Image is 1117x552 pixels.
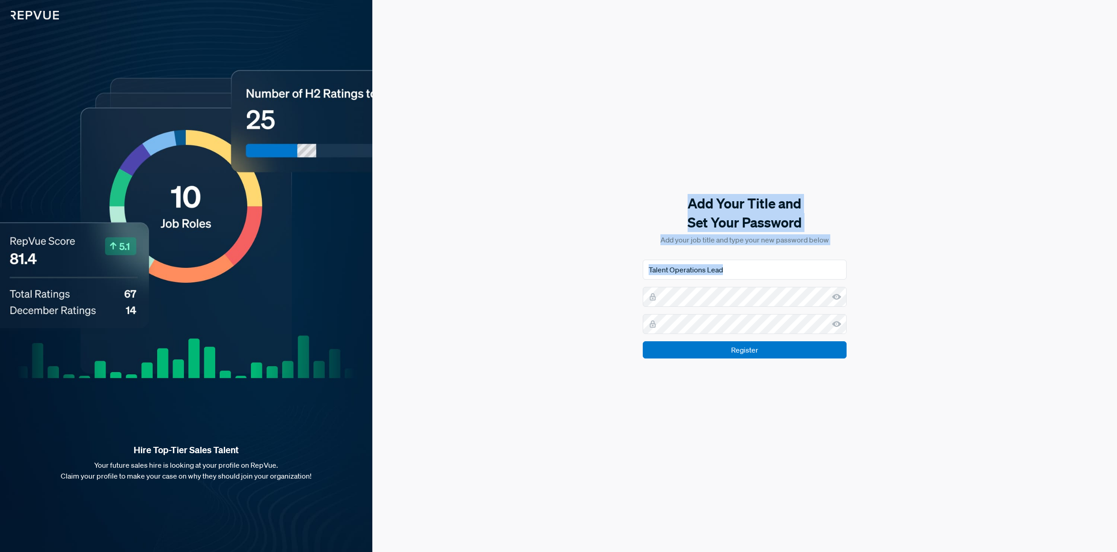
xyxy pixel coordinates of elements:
[643,260,847,280] input: Job Title
[643,234,847,245] p: Add your job title and type your new password below
[643,194,847,232] h5: Add Your Title and Set Your Password
[14,460,358,481] p: Your future sales hire is looking at your profile on RepVue. Claim your profile to make your case...
[14,444,358,456] strong: Hire Top-Tier Sales Talent
[643,341,847,358] input: Register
